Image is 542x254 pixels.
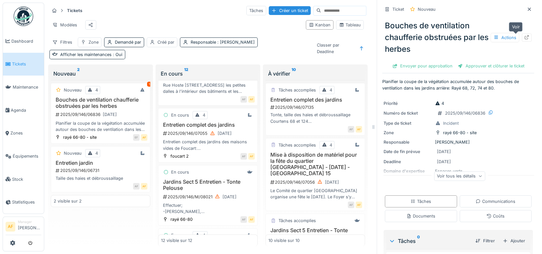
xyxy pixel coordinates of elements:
[248,216,255,223] div: AF
[268,227,362,240] h3: Jardins Sect 5 Entretien - Tonte Pelouse
[184,70,188,78] sup: 12
[13,153,41,159] span: Équipements
[63,134,97,140] div: rayé 66-80 - site
[162,129,255,137] div: 2025/09/146/07055
[157,39,174,45] div: Créé par
[325,179,339,185] div: [DATE]
[171,232,189,238] div: En cours
[314,40,355,56] div: Classer par Deadline
[218,130,232,136] div: [DATE]
[500,236,528,245] div: Ajouter
[14,7,33,26] img: Badge_color-CXgf-gQk.svg
[161,202,255,215] div: Effectuer; -[PERSON_NAME], - ELAGAGE LEGER, - DEBROUSSAILLAGE, -SOUFFLER LES PAPIERS PLUS CANNETT...
[392,6,404,12] div: Ticket
[162,193,255,201] div: 2025/09/146/M/08021
[170,216,193,222] div: rayé 66-80
[64,150,82,156] div: Nouveau
[216,40,255,45] span: : [PERSON_NAME]
[268,70,362,78] div: À vérifier
[411,198,431,205] div: Tâches
[3,76,44,99] a: Maintenance
[248,96,255,103] div: AF
[268,97,362,103] h3: Entretien complet des jardins
[356,126,362,133] div: AF
[6,222,15,232] li: AF
[54,160,147,166] h3: Entretien jardin
[54,175,147,181] div: Taille des haies et débroussaillage
[473,236,497,245] div: Filtrer
[382,17,534,58] div: Bouches de ventilation chaufferie obstruées par les herbes
[103,111,117,118] div: [DATE]
[115,39,141,45] div: Demandé par
[418,6,436,12] div: Nouveau
[112,52,122,57] span: : Oui
[18,219,41,233] li: [PERSON_NAME]
[3,99,44,122] a: Agenda
[141,183,147,190] div: AF
[269,6,311,15] div: Créer un ticket
[171,169,189,175] div: En cours
[406,213,435,219] div: Documents
[435,100,444,106] div: 4
[191,39,255,45] div: Responsable
[6,219,41,235] a: AF Manager[PERSON_NAME]
[268,237,300,243] div: 10 visible sur 10
[384,100,432,106] div: Priorité
[384,120,432,126] div: Type de ticket
[11,38,41,44] span: Dashboard
[291,70,296,78] sup: 10
[3,145,44,168] a: Équipements
[55,110,147,119] div: 2025/09/146/06836
[3,168,44,191] a: Stock
[240,153,247,160] div: AF
[240,216,247,223] div: AF
[223,194,237,200] div: [DATE]
[268,188,362,200] div: Le Comité de quartier [GEOGRAPHIC_DATA] organise une fête le [DATE]. Le Foyer s’y joint pour accu...
[278,142,316,148] div: Tâches accomplies
[203,112,205,118] div: 4
[384,130,432,136] div: Zone
[12,61,41,67] span: Tickets
[330,87,332,93] div: 4
[12,176,41,182] span: Stock
[384,139,432,145] div: Responsable
[434,171,485,181] div: Voir tous les détails
[356,202,362,208] div: AF
[133,183,140,190] div: AF
[270,104,362,110] div: 2025/09/146/07135
[3,122,44,145] a: Zones
[147,82,152,87] div: 1
[443,130,477,136] div: rayé 66-80 - site
[49,37,75,47] div: Filtres
[268,112,362,124] div: Tonte, taille des haies et débroussaillage Courtens 68 et 124 Leopold III23
[10,130,41,136] span: Zones
[161,82,255,94] div: Rue Hoste [STREET_ADDRESS] les petites dalles à l'intérieur des bâtiments et les ramener à [GEOGR...
[384,139,533,145] div: [PERSON_NAME]
[170,153,189,159] div: foucart 2
[248,153,255,160] div: AF
[12,199,41,205] span: Statistiques
[445,110,485,116] div: 2025/09/146/06836
[455,62,527,70] div: Approuver et clôturer le ticket
[171,112,189,118] div: En cours
[384,148,432,155] div: Date de fin prévue
[437,148,451,155] div: [DATE]
[486,213,505,219] div: Coûts
[161,122,255,128] h3: Entretien complet des jardins
[348,202,354,208] div: AF
[270,178,362,186] div: 2025/09/146/07056
[60,51,122,58] div: Afficher les maintenances
[77,70,80,78] sup: 2
[88,39,99,45] div: Zone
[382,78,534,91] p: Planifier la coupe de la végétation accumulée autour des bouches de ventilation dans les jardins ...
[95,150,98,156] div: 4
[309,22,331,28] div: Kanban
[53,70,148,78] div: Nouveau
[203,232,205,238] div: 4
[509,22,522,32] div: Voir
[491,33,519,42] div: Actions
[3,30,44,53] a: Dashboard
[3,53,44,76] a: Tickets
[64,7,85,14] strong: Tickets
[64,87,82,93] div: Nouveau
